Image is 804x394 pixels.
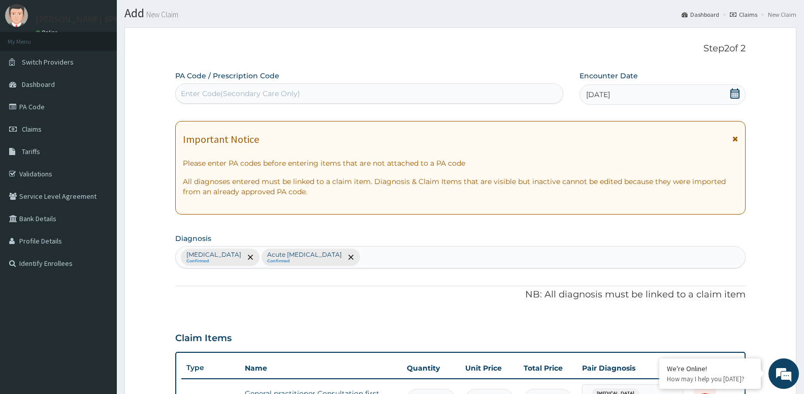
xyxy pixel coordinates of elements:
span: Dashboard [22,80,55,89]
div: Enter Code(Secondary Care Only) [181,88,300,99]
textarea: Type your message and hit 'Enter' [5,278,194,313]
p: All diagnoses entered must be linked to a claim item. Diagnosis & Claim Items that are visible bu... [183,176,738,197]
p: [MEDICAL_DATA] [186,251,241,259]
p: Step 2 of 2 [175,43,746,54]
th: Quantity [402,358,460,378]
label: PA Code / Prescription Code [175,71,279,81]
li: New Claim [758,10,796,19]
p: Please enter PA codes before entering items that are not attached to a PA code [183,158,738,168]
p: NB: All diagnosis must be linked to a claim item [175,288,746,301]
img: d_794563401_company_1708531726252_794563401 [19,51,41,76]
th: Type [181,358,240,377]
th: Actions [689,358,739,378]
label: Diagnosis [175,233,211,244]
span: Claims [22,125,42,134]
div: Minimize live chat window [167,5,191,29]
a: Claims [730,10,757,19]
h1: Add [124,7,796,20]
p: [PERSON_NAME] SPECIALIST HOSPITAL [36,15,191,24]
th: Name [240,358,402,378]
span: We're online! [59,128,140,231]
h3: Claim Items [175,333,232,344]
th: Total Price [519,358,577,378]
img: User Image [5,4,28,27]
p: How may I help you today? [667,375,753,383]
span: [DATE] [586,89,610,100]
small: New Claim [144,11,178,18]
a: Dashboard [682,10,719,19]
span: remove selection option [246,253,255,262]
th: Pair Diagnosis [577,358,689,378]
h1: Important Notice [183,134,259,145]
div: Chat with us now [53,57,171,70]
div: We're Online! [667,364,753,373]
span: Tariffs [22,147,40,156]
small: Confirmed [186,259,241,264]
th: Unit Price [460,358,519,378]
span: remove selection option [346,253,356,262]
label: Encounter Date [580,71,638,81]
a: Online [36,29,60,36]
small: Confirmed [267,259,342,264]
span: Switch Providers [22,57,74,67]
p: Acute [MEDICAL_DATA] [267,251,342,259]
